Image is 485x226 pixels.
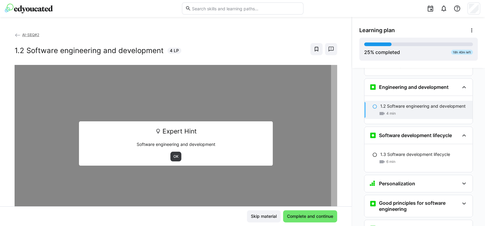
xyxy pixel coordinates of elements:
[170,152,182,161] button: OK
[386,111,396,116] span: 4 min
[191,6,300,11] input: Search skills and learning paths…
[173,154,179,159] span: OK
[386,159,395,164] span: 6 min
[247,210,281,222] button: Skip material
[15,46,164,55] h2: 1.2 Software engineering and development
[162,126,196,137] span: Expert Hint
[250,213,278,219] span: Skip material
[22,32,39,37] span: AI-SEQ#2
[451,50,473,55] div: 18h 40m left
[364,49,400,56] div: % completed
[380,103,466,109] p: 1.2 Software engineering and development
[380,151,450,157] p: 1.3 Software development lifecycle
[170,48,179,54] span: 4 LP
[286,213,334,219] span: Complete and continue
[83,141,268,147] p: Software engineering and development
[379,84,449,90] h3: Engineering and development
[15,32,39,37] a: AI-SEQ#2
[379,132,452,138] h3: Software development lifecycle
[379,180,415,187] h3: Personalization
[379,200,459,212] h3: Good principles for software engineering
[283,210,337,222] button: Complete and continue
[359,27,395,34] span: Learning plan
[364,49,370,55] span: 25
